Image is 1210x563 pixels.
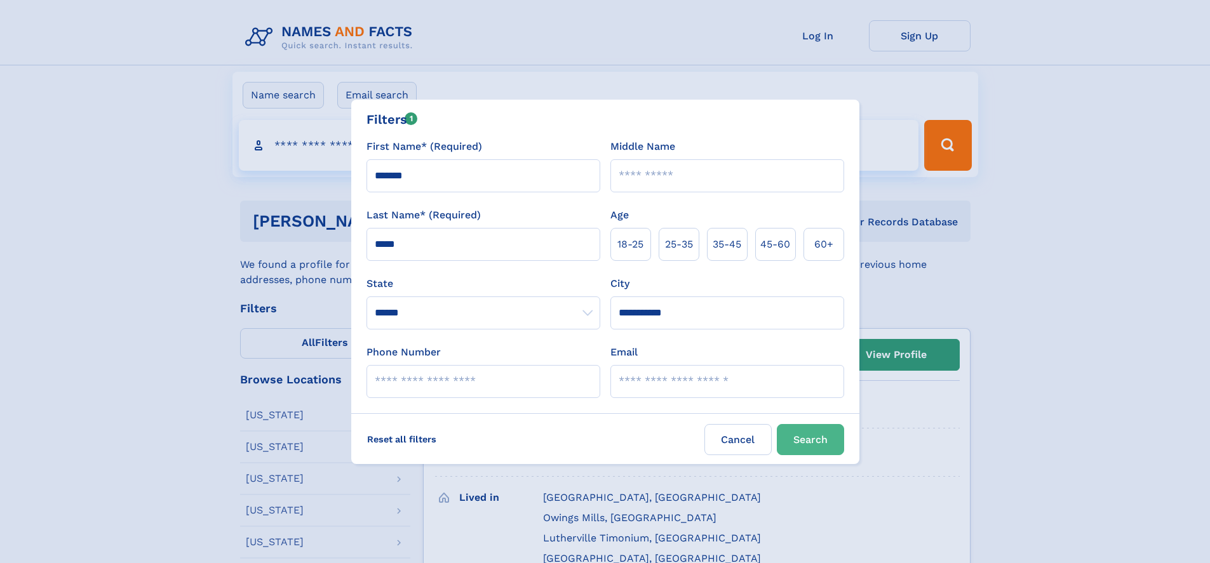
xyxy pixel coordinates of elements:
label: Reset all filters [359,424,445,454]
span: 18‑25 [617,237,643,252]
span: 25‑35 [665,237,693,252]
span: 45‑60 [760,237,790,252]
label: First Name* (Required) [366,139,482,154]
div: Filters [366,110,418,129]
label: Phone Number [366,345,441,360]
span: 60+ [814,237,833,252]
button: Search [777,424,844,455]
label: Middle Name [610,139,675,154]
label: Cancel [704,424,772,455]
label: Last Name* (Required) [366,208,481,223]
span: 35‑45 [713,237,741,252]
label: State [366,276,600,291]
label: City [610,276,629,291]
label: Age [610,208,629,223]
label: Email [610,345,638,360]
